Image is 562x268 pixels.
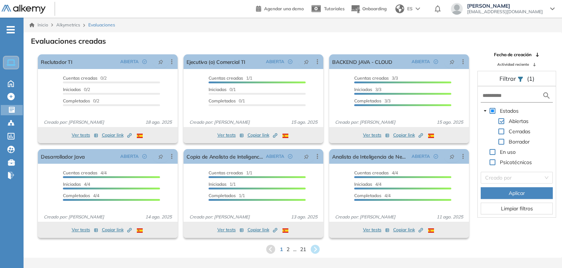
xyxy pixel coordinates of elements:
[41,149,85,164] a: Desarrollador Java
[63,75,97,81] span: Cuentas creadas
[217,131,244,140] button: Ver tests
[509,138,530,145] span: Borrador
[264,6,304,11] span: Agendar una demo
[298,151,314,162] button: pushpin
[63,87,90,92] span: 0/2
[186,119,253,126] span: Creado por: [PERSON_NAME]
[142,154,147,159] span: check-circle
[41,214,107,220] span: Creado por: [PERSON_NAME]
[63,193,90,198] span: Completados
[354,75,389,81] span: Cuentas creadas
[209,75,243,81] span: Cuentas creadas
[153,151,169,162] button: pushpin
[351,1,387,17] button: Onboarding
[444,151,460,162] button: pushpin
[63,98,99,104] span: 0/2
[300,246,306,253] span: 21
[467,3,543,9] span: [PERSON_NAME]
[434,214,466,220] span: 11 ago. 2025
[293,246,296,253] span: ...
[434,154,438,159] span: check-circle
[288,154,292,159] span: check-circle
[354,75,398,81] span: 3/3
[354,181,381,187] span: 4/4
[393,225,423,234] button: Copiar link
[363,225,390,234] button: Ver tests
[256,4,304,12] a: Agendar una demo
[63,98,90,104] span: Completados
[507,117,530,126] span: Abiertas
[158,153,163,159] span: pushpin
[434,59,438,64] span: check-circle
[137,228,143,233] img: ESP
[248,225,277,234] button: Copiar link
[304,59,309,65] span: pushpin
[186,54,245,69] a: Ejecutiva (o) Comercial TI
[354,87,381,92] span: 3/3
[209,170,243,175] span: Cuentas creadas
[501,204,533,213] span: Limpiar filtros
[499,75,517,82] span: Filtrar
[31,37,106,46] h3: Evaluaciones creadas
[7,29,15,30] i: -
[542,91,551,100] img: search icon
[63,170,97,175] span: Cuentas creadas
[266,58,284,65] span: ABIERTA
[288,214,320,220] span: 13 ago. 2025
[248,132,277,138] span: Copiar link
[142,119,175,126] span: 18 ago. 2025
[481,187,553,199] button: Aplicar
[63,170,107,175] span: 4/4
[142,214,175,220] span: 14 ago. 2025
[298,56,314,68] button: pushpin
[209,75,252,81] span: 1/1
[434,119,466,126] span: 15 ago. 2025
[287,246,289,253] span: 2
[416,7,420,10] img: arrow
[102,132,132,138] span: Copiar link
[280,246,283,253] span: 1
[63,193,99,198] span: 4/4
[354,193,391,198] span: 4/4
[209,87,236,92] span: 0/1
[102,131,132,140] button: Copiar link
[266,153,284,160] span: ABIERTA
[63,75,107,81] span: 0/2
[498,148,517,156] span: En uso
[527,74,534,83] span: (1)
[509,128,530,135] span: Cerradas
[88,22,115,28] span: Evaluaciones
[137,134,143,138] img: ESP
[41,119,107,126] span: Creado por: [PERSON_NAME]
[209,98,236,104] span: Completados
[354,87,372,92] span: Iniciadas
[498,106,520,115] span: Estados
[217,225,244,234] button: Ver tests
[120,58,139,65] span: ABIERTA
[354,181,372,187] span: Iniciadas
[393,227,423,233] span: Copiar link
[282,134,288,138] img: ESP
[494,51,531,58] span: Fecha de creación
[332,214,398,220] span: Creado por: [PERSON_NAME]
[498,158,533,167] span: Psicotécnicos
[153,56,169,68] button: pushpin
[56,22,80,28] span: Alkymetrics
[354,170,398,175] span: 4/4
[332,54,392,69] a: BACKEND JAVA - CLOUD
[497,62,529,67] span: Actividad reciente
[332,119,398,126] span: Creado por: [PERSON_NAME]
[467,9,543,15] span: [EMAIL_ADDRESS][DOMAIN_NAME]
[500,108,519,114] span: Estados
[509,118,529,124] span: Abiertas
[395,4,404,13] img: world
[509,189,525,197] span: Aplicar
[412,153,430,160] span: ABIERTA
[41,54,72,69] a: Reclutador TI
[354,98,381,104] span: Completados
[102,225,132,234] button: Copiar link
[362,6,387,11] span: Onboarding
[248,227,277,233] span: Copiar link
[1,5,46,14] img: Logo
[393,132,423,138] span: Copiar link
